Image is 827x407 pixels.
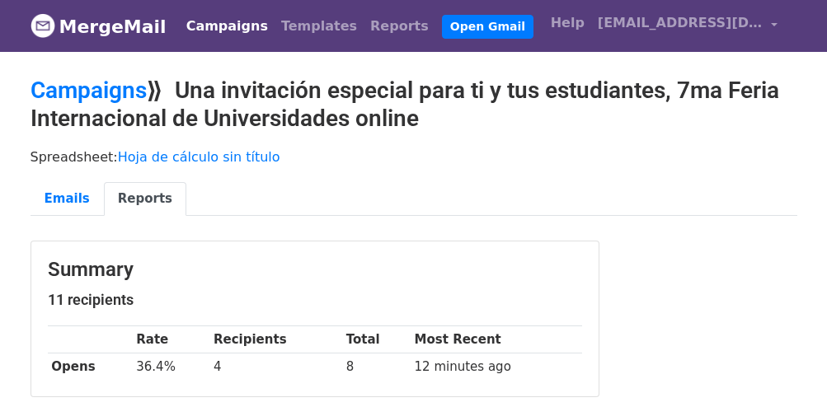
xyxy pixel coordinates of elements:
[132,353,209,381] td: 36.4%
[209,353,342,381] td: 4
[31,13,55,38] img: MergeMail logo
[48,291,582,309] h5: 11 recipients
[544,7,591,40] a: Help
[31,182,104,216] a: Emails
[745,328,827,407] iframe: Chat Widget
[31,77,147,104] a: Campaigns
[342,353,411,381] td: 8
[591,7,784,45] a: [EMAIL_ADDRESS][DOMAIN_NAME]
[118,149,280,165] a: Hoja de cálculo sin título
[275,10,364,43] a: Templates
[411,326,582,353] th: Most Recent
[48,258,582,282] h3: Summary
[31,148,797,166] p: Spreadsheet:
[180,10,275,43] a: Campaigns
[48,353,133,381] th: Opens
[31,77,797,132] h2: ⟫ Una invitación especial para ti y tus estudiantes, 7ma Feria Internacional de Universidades online
[745,328,827,407] div: Widget de chat
[104,182,186,216] a: Reports
[209,326,342,353] th: Recipients
[132,326,209,353] th: Rate
[31,9,167,44] a: MergeMail
[364,10,435,43] a: Reports
[411,353,582,381] td: 12 minutes ago
[342,326,411,353] th: Total
[442,15,533,39] a: Open Gmail
[598,13,763,33] span: [EMAIL_ADDRESS][DOMAIN_NAME]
